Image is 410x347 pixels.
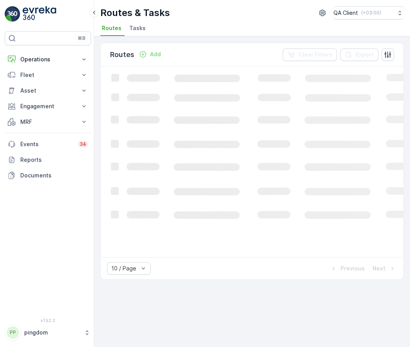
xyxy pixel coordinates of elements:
p: Routes [110,49,134,60]
span: Tasks [129,24,146,32]
button: MRF [5,114,91,130]
button: QA Client(+03:00) [333,6,404,20]
p: Operations [20,55,75,63]
p: QA Client [333,9,358,17]
p: Asset [20,87,75,95]
button: Fleet [5,67,91,83]
p: Export [356,51,374,59]
p: Reports [20,156,88,164]
button: Next [372,264,397,273]
button: Export [340,48,378,61]
p: pingdom [24,329,80,336]
a: Documents [5,168,91,183]
button: PPpingdom [5,324,91,341]
p: 34 [80,141,86,147]
button: Engagement [5,98,91,114]
a: Reports [5,152,91,168]
p: Next [373,265,385,272]
p: Fleet [20,71,75,79]
p: Documents [20,172,88,179]
button: Clear Filters [283,48,337,61]
span: v 1.52.2 [5,318,91,323]
button: Asset [5,83,91,98]
p: Events [20,140,73,148]
button: Add [136,50,164,59]
p: Engagement [20,102,75,110]
p: ⌘B [78,35,86,41]
img: logo [5,6,20,22]
p: MRF [20,118,75,126]
button: Operations [5,52,91,67]
a: Events34 [5,136,91,152]
p: ( +03:00 ) [361,10,381,16]
img: logo_light-DOdMpM7g.png [23,6,56,22]
div: PP [7,326,19,339]
p: Clear Filters [298,51,332,59]
p: Routes & Tasks [100,7,170,19]
button: Previous [329,264,365,273]
p: Add [150,50,161,58]
p: Previous [340,265,365,272]
span: Routes [102,24,121,32]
